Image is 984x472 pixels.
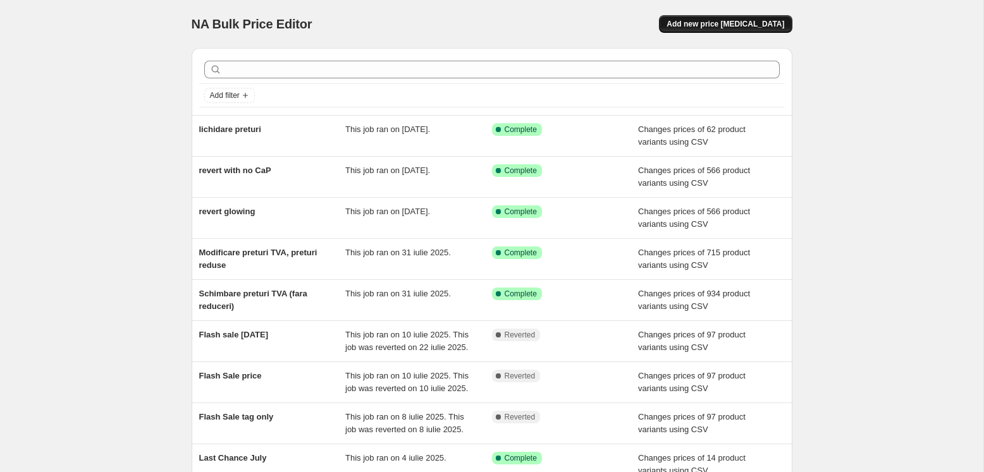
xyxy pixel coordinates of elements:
span: Complete [505,453,537,463]
span: Flash sale [DATE] [199,330,269,339]
span: Modificare preturi TVA, preturi reduse [199,248,317,270]
span: Add filter [210,90,240,100]
span: Complete [505,166,537,176]
span: Changes prices of 62 product variants using CSV [638,124,746,147]
span: This job ran on [DATE]. [345,207,430,216]
span: This job ran on 31 iulie 2025. [345,248,451,257]
span: This job ran on 8 iulie 2025. This job was reverted on 8 iulie 2025. [345,412,464,434]
span: Reverted [505,330,536,340]
span: Reverted [505,412,536,422]
span: Changes prices of 97 product variants using CSV [638,412,746,434]
span: Changes prices of 566 product variants using CSV [638,166,750,188]
span: This job ran on 4 iulie 2025. [345,453,446,463]
span: This job ran on 31 iulie 2025. [345,289,451,298]
span: Complete [505,289,537,299]
span: Flash Sale price [199,371,262,380]
button: Add new price [MEDICAL_DATA] [659,15,792,33]
span: This job ran on 10 iulie 2025. This job was reverted on 22 iulie 2025. [345,330,469,352]
span: Complete [505,207,537,217]
span: revert with no CaP [199,166,271,175]
span: Changes prices of 934 product variants using CSV [638,289,750,311]
span: lichidare preturi [199,124,261,134]
span: Last Chance July [199,453,267,463]
span: Changes prices of 715 product variants using CSV [638,248,750,270]
span: Changes prices of 97 product variants using CSV [638,371,746,393]
span: This job ran on [DATE]. [345,166,430,175]
span: This job ran on [DATE]. [345,124,430,134]
span: NA Bulk Price Editor [192,17,312,31]
span: This job ran on 10 iulie 2025. This job was reverted on 10 iulie 2025. [345,371,469,393]
span: Changes prices of 566 product variants using CSV [638,207,750,229]
span: revert glowing [199,207,255,216]
span: Reverted [505,371,536,381]
button: Add filter [204,88,255,103]
span: Changes prices of 97 product variants using CSV [638,330,746,352]
span: Schimbare preturi TVA (fara reduceri) [199,289,307,311]
span: Add new price [MEDICAL_DATA] [667,19,784,29]
span: Flash Sale tag only [199,412,274,421]
span: Complete [505,124,537,135]
span: Complete [505,248,537,258]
